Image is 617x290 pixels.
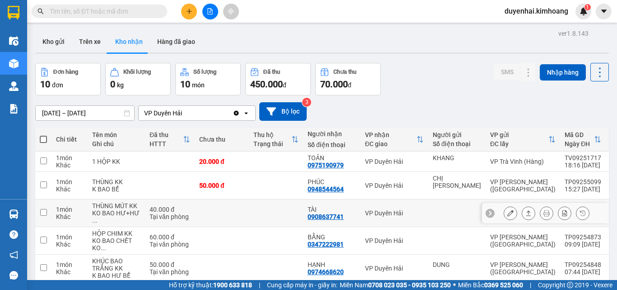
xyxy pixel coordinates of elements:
[117,81,124,89] span: kg
[150,213,190,220] div: Tại văn phòng
[56,206,83,213] div: 1 món
[228,8,234,14] span: aim
[9,251,18,259] span: notification
[56,241,83,248] div: Khác
[243,109,250,117] svg: open
[36,106,134,120] input: Select a date range.
[9,271,18,280] span: message
[72,31,108,52] button: Trên xe
[263,69,280,75] div: Đã thu
[267,280,337,290] span: Cung cấp máy in - giấy in:
[253,140,291,147] div: Trạng thái
[565,241,601,248] div: 09:09 [DATE]
[9,59,19,68] img: warehouse-icon
[308,268,344,276] div: 0974668620
[56,154,83,162] div: 1 món
[223,4,239,19] button: aim
[580,7,588,15] img: icon-new-feature
[253,131,291,138] div: Thu hộ
[9,230,18,239] span: question-circle
[600,7,608,15] span: caret-down
[150,206,190,213] div: 40.000 đ
[144,109,182,118] div: VP Duyên Hải
[565,131,594,138] div: Mã GD
[540,64,586,81] button: Nhập hàng
[9,36,19,46] img: warehouse-icon
[180,79,190,90] span: 10
[490,131,548,138] div: VP gửi
[150,31,202,52] button: Hàng đã giao
[35,31,72,52] button: Kho gửi
[150,268,190,276] div: Tại văn phòng
[110,79,115,90] span: 0
[565,233,601,241] div: TP09254873
[181,4,197,19] button: plus
[145,128,195,152] th: Toggle SortBy
[530,280,531,290] span: |
[175,63,241,95] button: Số lượng10món
[490,158,556,165] div: VP Trà Vinh (Hàng)
[53,69,78,75] div: Đơn hàng
[52,81,63,89] span: đơn
[233,109,240,117] svg: Clear value
[308,130,356,138] div: Người nhận
[433,175,481,189] div: CHỊ XUÂN
[92,140,140,147] div: Ghi chú
[259,280,260,290] span: |
[183,109,184,118] input: Selected VP Duyên Hải.
[56,136,83,143] div: Chi tiết
[490,233,556,248] div: VP [PERSON_NAME] ([GEOGRAPHIC_DATA])
[202,4,218,19] button: file-add
[315,63,381,95] button: Chưa thu70.000đ
[37,8,44,14] span: search
[92,209,140,224] div: KO BAO HƯ+HƯ KO ĐỀN-BXMT
[308,241,344,248] div: 0347222981
[565,154,601,162] div: TV09251717
[565,261,601,268] div: TP09254848
[565,178,601,185] div: TP09255099
[150,233,190,241] div: 60.000 đ
[453,283,456,287] span: ⚪️
[433,140,481,147] div: Số điện thoại
[259,102,307,121] button: Bộ lọc
[308,213,344,220] div: 0908637741
[9,104,19,114] img: solution-icon
[365,237,424,244] div: VP Duyên Hải
[308,233,356,241] div: BẰNG
[283,81,286,89] span: đ
[9,209,19,219] img: warehouse-icon
[207,8,213,14] span: file-add
[123,69,151,75] div: Khối lượng
[8,6,19,19] img: logo-vxr
[40,79,50,90] span: 10
[150,131,183,138] div: Đã thu
[433,261,481,268] div: DUNG
[567,282,573,288] span: copyright
[169,280,252,290] span: Hỗ trợ kỹ thuật:
[92,257,140,272] div: KHÚC BAO TRẮNG KK
[320,79,348,90] span: 70.000
[486,128,560,152] th: Toggle SortBy
[193,69,216,75] div: Số lượng
[92,272,140,279] div: K BAO HƯ BỂ
[150,140,183,147] div: HTTT
[560,128,606,152] th: Toggle SortBy
[56,162,83,169] div: Khác
[586,4,589,10] span: 1
[584,4,591,10] sup: 1
[199,158,244,165] div: 20.000 đ
[249,128,303,152] th: Toggle SortBy
[484,281,523,289] strong: 0369 525 060
[56,233,83,241] div: 1 món
[596,4,612,19] button: caret-down
[565,162,601,169] div: 18:16 [DATE]
[333,69,356,75] div: Chưa thu
[365,182,424,189] div: VP Duyên Hải
[50,6,156,16] input: Tìm tên, số ĐT hoặc mã đơn
[92,237,140,252] div: KO BAO CHẾT KO KD- CHẾT KO ĐỀN
[56,213,83,220] div: Khác
[565,185,601,193] div: 15:27 [DATE]
[92,230,140,237] div: HỘP CHIM KK
[199,182,244,189] div: 50.000 đ
[348,81,351,89] span: đ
